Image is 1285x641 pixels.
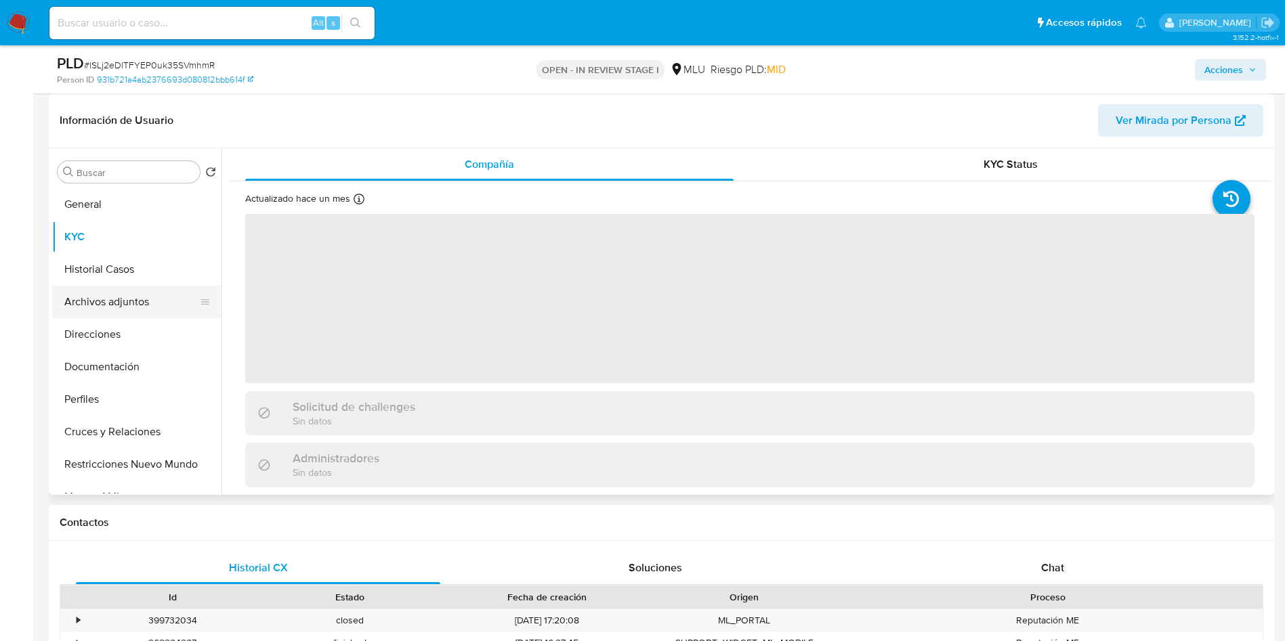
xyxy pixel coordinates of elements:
span: Ver Mirada por Persona [1116,104,1231,137]
button: Archivos adjuntos [52,286,211,318]
button: Perfiles [52,383,222,416]
div: MLU [670,62,705,77]
span: Soluciones [629,560,682,575]
div: 399732034 [84,609,261,632]
button: Historial Casos [52,253,222,286]
span: Historial CX [229,560,288,575]
div: Fecha de creación [448,590,646,604]
div: Solicitud de challengesSin datos [245,391,1255,435]
p: tomas.vaya@mercadolibre.com [1179,16,1256,29]
div: Proceso [843,590,1253,604]
h1: Contactos [60,516,1263,529]
div: Estado [271,590,429,604]
span: # lSLj2eDlTFYEP0uk35SVmhmR [84,58,215,72]
span: Accesos rápidos [1046,16,1122,30]
div: AdministradoresSin datos [245,443,1255,487]
div: • [77,614,80,627]
h3: Administradores [293,451,379,466]
span: Riesgo PLD: [711,62,786,77]
button: Documentación [52,351,222,383]
span: Chat [1041,560,1064,575]
input: Buscar usuario o caso... [49,14,375,32]
button: Ver Mirada por Persona [1098,104,1263,137]
span: Acciones [1204,59,1243,81]
button: KYC [52,221,222,253]
button: Acciones [1195,59,1266,81]
a: 931b721a4ab2376693d080812bbb614f [97,74,253,86]
h3: Solicitud de challenges [293,399,415,414]
input: Buscar [77,167,194,179]
span: ‌ [245,214,1255,383]
p: Actualizado hace un mes [245,192,350,205]
div: Reputación ME [833,609,1263,632]
span: s [331,16,335,29]
div: ML_PORTAL [656,609,833,632]
a: Notificaciones [1135,17,1147,28]
button: Volver al orden por defecto [205,167,216,181]
button: Marcas AML [52,481,222,513]
span: 3.152.2-hotfix-1 [1233,32,1278,43]
div: [DATE] 17:20:08 [439,609,656,632]
div: closed [261,609,439,632]
h1: Información de Usuario [60,114,173,127]
b: PLD [57,52,84,74]
span: Compañía [465,156,514,172]
button: Direcciones [52,318,222,351]
button: Cruces y Relaciones [52,416,222,448]
p: Sin datos [293,466,379,479]
span: KYC Status [984,156,1038,172]
a: Salir [1261,16,1275,30]
span: MID [767,62,786,77]
b: Person ID [57,74,94,86]
div: Id [93,590,252,604]
button: Buscar [63,167,74,177]
button: Restricciones Nuevo Mundo [52,448,222,481]
div: Origen [665,590,824,604]
span: Alt [313,16,324,29]
p: OPEN - IN REVIEW STAGE I [536,60,665,79]
button: search-icon [341,14,369,32]
button: General [52,188,222,221]
p: Sin datos [293,414,415,427]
